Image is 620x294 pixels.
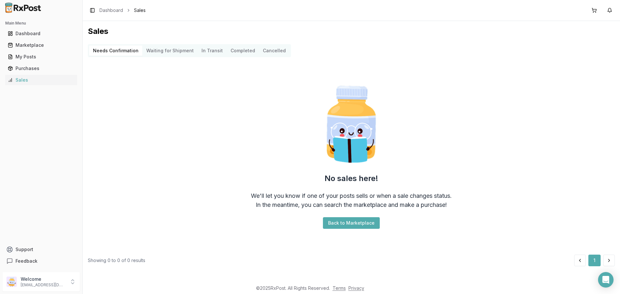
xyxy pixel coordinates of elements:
button: Support [3,244,80,255]
img: User avatar [6,277,17,287]
button: Waiting for Shipment [142,46,198,56]
span: Feedback [15,258,37,264]
a: Sales [5,74,77,86]
button: Purchases [3,63,80,74]
button: In Transit [198,46,227,56]
button: Cancelled [259,46,290,56]
h2: No sales here! [325,173,378,184]
div: Purchases [8,65,75,72]
div: My Posts [8,54,75,60]
nav: breadcrumb [99,7,146,14]
button: Completed [227,46,259,56]
div: Marketplace [8,42,75,48]
img: Smart Pill Bottle [310,83,393,166]
a: Terms [333,285,346,291]
a: Dashboard [99,7,123,14]
a: My Posts [5,51,77,63]
div: Sales [8,77,75,83]
button: Feedback [3,255,80,267]
button: My Posts [3,52,80,62]
button: Marketplace [3,40,80,50]
div: Dashboard [8,30,75,37]
p: Welcome [21,276,66,282]
div: We'll let you know if one of your posts sells or when a sale changes status. [251,191,452,200]
div: In the meantime, you can search the marketplace and make a purchase! [256,200,447,209]
span: Sales [134,7,146,14]
img: RxPost Logo [3,3,44,13]
button: Back to Marketplace [323,217,380,229]
button: Sales [3,75,80,85]
div: Showing 0 to 0 of 0 results [88,257,145,264]
a: Purchases [5,63,77,74]
a: Marketplace [5,39,77,51]
button: Needs Confirmation [89,46,142,56]
h2: Main Menu [5,21,77,26]
a: Privacy [348,285,364,291]
div: Open Intercom Messenger [598,272,614,288]
p: [EMAIL_ADDRESS][DOMAIN_NAME] [21,282,66,288]
a: Dashboard [5,28,77,39]
h1: Sales [88,26,615,36]
button: 1 [588,255,601,266]
button: Dashboard [3,28,80,39]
